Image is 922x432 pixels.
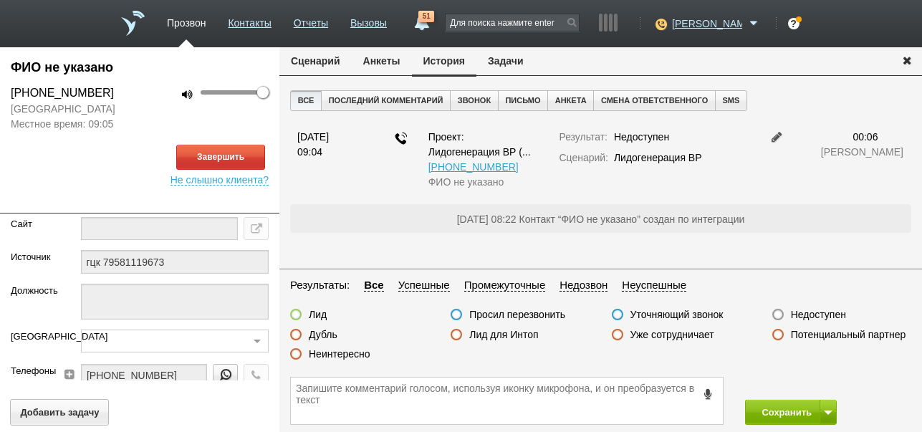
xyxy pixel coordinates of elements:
span: Недозвон [560,279,608,292]
span: 51 [418,11,434,22]
a: Вызовы [350,10,387,31]
button: SMS [715,90,747,111]
a: [PERSON_NAME] [672,15,762,29]
label: Уже сотрудничает [630,328,714,341]
p: [DATE] 08:22 Контакт “ФИО не указано” создан по интеграции [297,211,904,227]
button: Добавить задачу [10,399,109,426]
div: ФИО не указано [11,58,269,77]
input: телефон [81,364,207,387]
button: Задачи [476,47,535,75]
span: Успешные [398,279,450,292]
label: Потенциальный партнер [791,328,906,341]
div: Звонок по проекту [395,132,407,149]
button: Смена ответственного [593,90,716,111]
div: ? [788,18,799,29]
button: Звонок [450,90,499,111]
label: Лид для Интоп [469,328,538,341]
a: На главную [121,11,145,36]
a: 51 [408,11,434,28]
button: Сценарий [279,47,352,75]
span: Промежуточные [464,279,546,292]
button: История [412,47,476,77]
label: Лид [309,308,327,321]
span: Все [364,279,384,292]
label: Недоступен [791,308,846,321]
label: Неинтересно [309,347,370,360]
span: Недоступен [614,131,669,143]
button: Сохранить [745,400,820,425]
span: Лидогенерация ВР [614,152,702,163]
label: Должность [11,284,59,298]
span: [GEOGRAPHIC_DATA] [11,102,129,117]
div: 09:04 [297,145,355,160]
button: Последний комментарий [321,90,451,111]
label: Сайт [11,217,59,231]
button: Анкеты [352,47,412,75]
div: Лидогенерация ВР (andreev_gck) [428,130,538,160]
span: Результат: [559,131,608,143]
a: Прозвон [167,10,206,31]
div: ФИО не указано [428,175,538,190]
span: [PERSON_NAME] [672,16,742,31]
button: Анкета [547,90,594,111]
div: [DATE] [297,130,355,145]
a: Отчеты [294,10,328,31]
label: Уточняющий звонок [630,308,724,321]
a: [PHONE_NUMBER] [428,161,519,173]
button: Завершить [176,145,265,170]
li: Результаты: [290,277,357,294]
div: [PHONE_NUMBER] [11,85,129,102]
span: Неуспешные [622,279,686,292]
button: Все [290,90,322,111]
label: Просил перезвонить [469,308,565,321]
span: Местное время: 09:05 [11,117,129,132]
div: [PERSON_NAME] [821,145,878,160]
button: Письмо [498,90,548,111]
input: Для поиска нажмите enter [446,14,579,31]
label: Источник [11,250,59,264]
span: 00:06 [853,131,878,143]
label: Дубль [309,328,337,341]
a: Контакты [228,10,271,31]
label: Телефоны [11,364,47,378]
label: [GEOGRAPHIC_DATA] [11,330,59,344]
span: Не слышно клиента? [171,170,269,186]
span: Сценарий: [559,152,608,163]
